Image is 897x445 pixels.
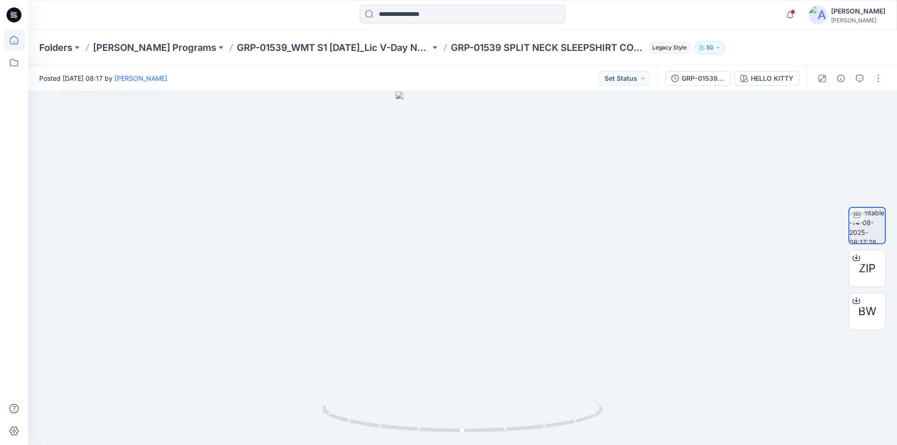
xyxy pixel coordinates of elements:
button: HELLO KITTY [734,71,799,86]
img: avatar [809,6,827,24]
button: Legacy Style [644,41,691,54]
img: turntable-14-08-2025-08:17:28 [849,208,885,243]
span: ZIP [859,260,876,277]
p: 50 [706,42,713,53]
a: Folders [39,41,72,54]
span: Legacy Style [648,42,691,53]
a: [PERSON_NAME] Programs [93,41,216,54]
div: [PERSON_NAME] [831,17,885,24]
button: Details [833,71,848,86]
a: [PERSON_NAME] [114,74,167,82]
p: GRP-01539 SPLIT NECK SLEEPSHIRT COLORWAY [451,41,644,54]
div: [PERSON_NAME] [831,6,885,17]
button: 50 [695,41,725,54]
button: GRP-01539 SPLIT NECK SLEEPSHIRT_DEVELOPMENT [665,71,731,86]
div: HELLO KITTY [751,73,793,84]
a: GRP-01539_WMT S1 [DATE]_Lic V-Day Notch + Sleepshirt [237,41,430,54]
span: BW [858,303,876,320]
div: GRP-01539 SPLIT NECK SLEEPSHIRT_DEVELOPMENT [682,73,725,84]
span: Posted [DATE] 08:17 by [39,73,167,83]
